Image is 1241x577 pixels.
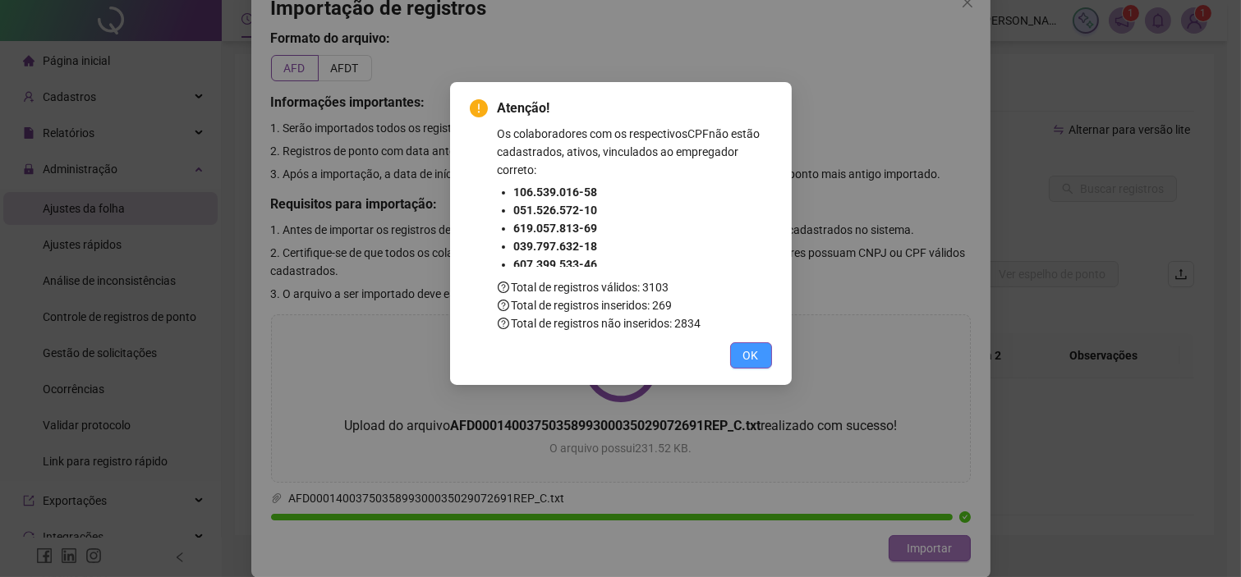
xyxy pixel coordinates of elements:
span: question-circle [498,282,509,293]
span: Total de registros válidos: 3103 [498,281,669,294]
span: exclamation-circle [470,99,488,117]
span: Total de registros inseridos: 269 [498,299,673,312]
span: Os colaboradores com os respectivos CPF não estão cadastrados, ativos, vinculados ao empregador c... [498,127,761,176]
li: 106.539.016-58 [514,183,772,201]
li: 039.797.632-18 [514,237,772,255]
span: Total de registros não inseridos: 2834 [498,317,701,330]
span: OK [743,346,759,364]
span: Atenção! [498,98,772,118]
li: 619.057.813-69 [514,219,772,237]
span: question-circle [498,318,509,329]
li: 051.526.572-10 [514,201,772,219]
li: 607.399.533-46 [514,255,772,273]
span: question-circle [498,300,509,311]
button: OK [730,342,772,369]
